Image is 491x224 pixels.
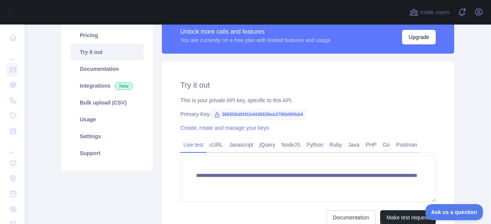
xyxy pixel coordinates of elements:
[71,60,143,77] a: Documentation
[180,110,436,118] div: Primary Key:
[206,139,226,151] a: cURL
[71,145,143,162] a: Support
[71,27,143,44] a: Pricing
[425,204,483,220] iframe: Toggle Customer Support
[408,6,451,18] button: Invite users
[326,139,345,151] a: Ruby
[380,139,393,151] a: Go
[180,36,331,44] div: You are currently on a free plan with limited features and usage
[180,80,436,90] h2: Try it out
[71,128,143,145] a: Settings
[6,46,18,61] div: ...
[115,82,133,90] span: New
[211,109,306,120] span: 386558d0f41b4430826eb3795b9f0b04
[362,139,380,151] a: PHP
[256,139,278,151] a: jQuery
[180,125,269,131] a: Create, rotate and manage your keys
[420,8,450,17] span: Invite users
[180,139,206,151] a: Live test
[71,111,143,128] a: Usage
[180,96,436,104] div: This is your private API key, specific to this API.
[226,139,256,151] a: Javascript
[71,44,143,60] a: Try it out
[6,139,18,155] div: ...
[71,77,143,94] a: Integrations New
[393,139,420,151] a: Postman
[345,139,363,151] a: Java
[71,94,143,111] a: Bulk upload (CSV)
[303,139,326,151] a: Python
[402,30,436,44] button: Upgrade
[278,139,303,151] a: NodeJS
[180,27,331,36] div: Unlock more calls and features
